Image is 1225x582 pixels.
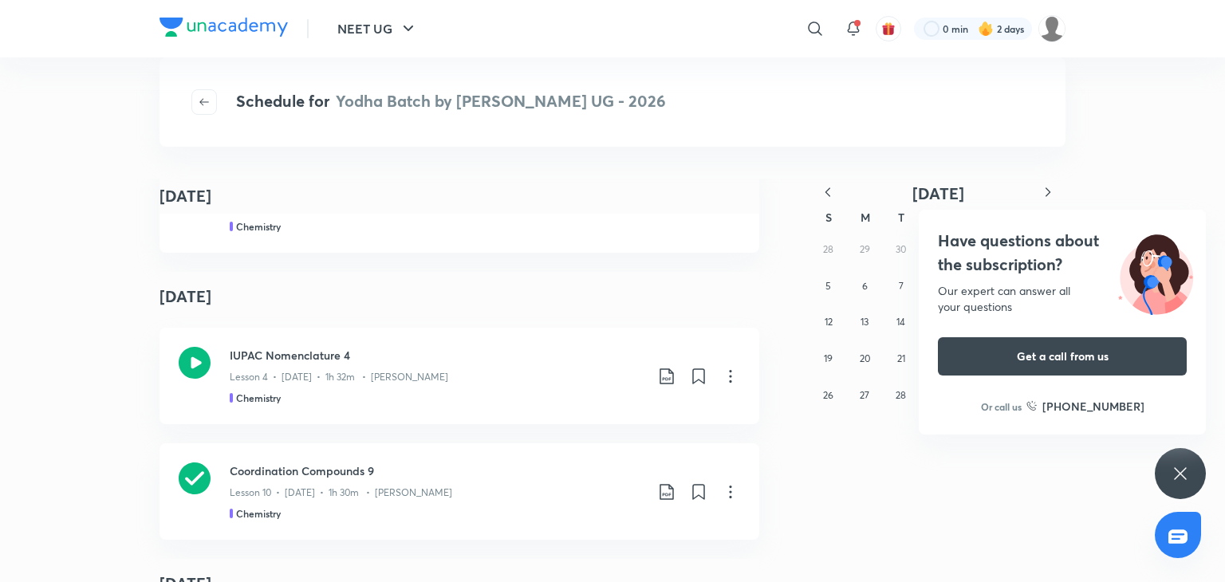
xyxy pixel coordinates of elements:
[852,383,877,408] button: October 27, 2025
[881,22,896,36] img: avatar
[825,280,831,292] abbr: October 5, 2025
[912,183,964,204] span: [DATE]
[816,309,841,335] button: October 12, 2025
[230,347,644,364] h3: IUPAC Nomenclature 4
[1042,398,1144,415] h6: [PHONE_NUMBER]
[825,210,832,225] abbr: Sunday
[336,90,666,112] span: Yodha Batch by [PERSON_NAME] UG - 2026
[899,280,904,292] abbr: October 7, 2025
[816,346,841,372] button: October 19, 2025
[816,273,841,299] button: October 5, 2025
[160,328,759,424] a: IUPAC Nomenclature 4Lesson 4 • [DATE] • 1h 32m • [PERSON_NAME]Chemistry
[876,16,901,41] button: avatar
[160,18,288,41] a: Company Logo
[328,13,427,45] button: NEET UG
[823,389,833,401] abbr: October 26, 2025
[236,219,281,234] h5: Chemistry
[852,273,877,299] button: October 6, 2025
[888,273,914,299] button: October 7, 2025
[824,352,833,364] abbr: October 19, 2025
[898,210,904,225] abbr: Tuesday
[896,389,906,401] abbr: October 28, 2025
[852,309,877,335] button: October 13, 2025
[888,383,914,408] button: October 28, 2025
[160,184,211,208] h4: [DATE]
[888,346,914,372] button: October 21, 2025
[1038,15,1065,42] img: Tanya Kumari
[860,389,869,401] abbr: October 27, 2025
[236,506,281,521] h5: Chemistry
[230,486,452,500] p: Lesson 10 • [DATE] • 1h 30m • [PERSON_NAME]
[861,316,869,328] abbr: October 13, 2025
[160,443,759,540] a: Coordination Compounds 9Lesson 10 • [DATE] • 1h 30m • [PERSON_NAME]Chemistry
[860,352,870,364] abbr: October 20, 2025
[160,18,288,37] img: Company Logo
[230,370,448,384] p: Lesson 4 • [DATE] • 1h 32m • [PERSON_NAME]
[888,309,914,335] button: October 14, 2025
[1105,229,1206,315] img: ttu_illustration_new.svg
[981,399,1022,414] p: Or call us
[938,283,1187,315] div: Our expert can answer all your questions
[1026,398,1144,415] a: [PHONE_NUMBER]
[825,316,833,328] abbr: October 12, 2025
[897,352,905,364] abbr: October 21, 2025
[160,272,759,321] h4: [DATE]
[862,280,868,292] abbr: October 6, 2025
[236,391,281,405] h5: Chemistry
[861,210,870,225] abbr: Monday
[816,383,841,408] button: October 26, 2025
[896,316,905,328] abbr: October 14, 2025
[236,89,666,115] h4: Schedule for
[852,346,877,372] button: October 20, 2025
[845,183,1030,203] button: [DATE]
[938,229,1187,277] h4: Have questions about the subscription?
[230,462,644,479] h3: Coordination Compounds 9
[978,21,994,37] img: streak
[938,337,1187,376] button: Get a call from us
